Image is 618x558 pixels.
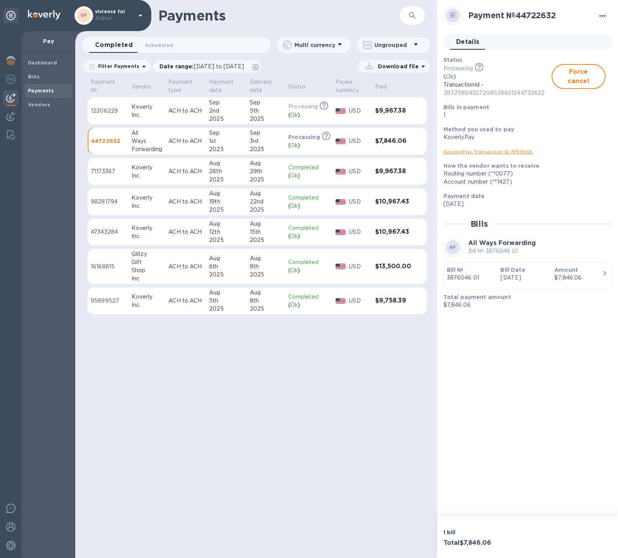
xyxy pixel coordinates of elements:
b: Status [443,57,462,63]
div: 2025 [209,271,244,279]
span: Payment date [209,78,244,94]
b: Amount [554,267,578,273]
div: KoverlyPay [443,133,606,141]
div: ( ) [288,202,329,210]
div: Koverly [132,163,162,172]
span: Force cancel [559,67,599,86]
p: Processing [288,133,320,141]
h3: $9,758.39 [375,297,411,304]
b: VF [80,12,87,18]
p: Ok [290,141,298,149]
h3: $10,967.43 [375,228,411,236]
p: Completed [288,293,329,301]
div: Aug [209,189,244,198]
p: Pay [28,37,69,45]
p: Ok [290,202,298,210]
p: ACH to ACH [168,297,203,305]
p: USD [349,167,369,176]
div: 2nd [209,107,244,115]
div: 2025 [250,236,282,244]
div: 2025 [250,115,282,123]
div: 2025 [209,115,244,123]
p: ACH to ACH [168,167,203,176]
button: Bill №3876046 01Bill Date[DATE]Amount$7,846.06 [443,262,612,289]
div: 2025 [209,206,244,214]
p: ACH to ACH [168,107,203,115]
div: Inc. [132,172,162,180]
p: Filter Payments [95,63,139,70]
div: Aug [250,254,282,262]
img: Logo [28,10,61,19]
b: AF [449,244,456,250]
div: Koverly [132,293,162,301]
div: Koverly [132,194,162,202]
p: Status [288,83,306,91]
p: Ungrouped [374,41,411,49]
div: Aug [250,189,282,198]
span: [DATE] to [DATE] [194,63,244,70]
p: Ok [290,172,298,180]
p: Payment type [168,78,193,94]
h1: Payments [158,7,371,24]
span: Status [288,83,316,91]
div: 2025 [209,145,244,153]
b: Vendors [28,102,50,108]
b: How the vendor wants to receive [443,163,540,169]
p: $7,846.06 [443,301,606,309]
div: 2025 [250,206,282,214]
img: USD [336,199,346,205]
div: 19th [209,198,244,206]
div: Inc [132,275,162,283]
p: 98281794 [91,198,125,206]
p: 47343284 [91,228,125,236]
p: USD [349,262,369,271]
p: 28725904307208538401244722632 [443,89,552,97]
div: Aug [250,220,282,228]
span: Paid [375,83,397,91]
div: 15th [250,228,282,236]
p: Ok [290,266,298,275]
img: USD [336,229,346,235]
div: Glitzy [132,250,162,258]
b: Bill № [447,267,464,273]
p: TransactionId - [443,81,552,97]
div: 2025 [250,305,282,313]
div: 3rd [250,137,282,145]
b: Payment date [443,193,485,199]
div: All [132,129,162,137]
p: Date range : [159,63,248,70]
p: ACH to ACH [168,137,203,145]
div: Inc. [132,301,162,309]
span: Scheduled [145,41,173,49]
b: All Ways Forwarding [468,239,536,247]
div: Aug [209,289,244,297]
img: Foreign exchange [6,75,16,84]
div: ( ) [288,266,329,275]
span: Payment № [91,78,125,94]
div: Koverly [132,224,162,232]
p: ( ) [443,73,552,81]
p: Download file [375,63,419,70]
div: Sep [209,129,244,137]
div: ( ) [288,232,329,240]
p: Paid [375,83,387,91]
p: Completed [288,194,329,202]
h3: Total $7,846.06 [443,539,525,547]
div: Ways [132,137,162,145]
div: Inc. [132,202,162,210]
h2: Payment № 44722632 [468,10,593,20]
div: Aug [209,220,244,228]
p: Completed [288,258,329,266]
div: 5th [209,297,244,305]
p: Delivery date [250,78,272,94]
p: 3876046 01 [447,274,495,282]
b: Bills in payment [443,104,489,110]
p: Ok [290,301,298,309]
div: 1st [209,137,244,145]
img: USD [336,264,346,269]
b: Method you used to pay [443,126,514,132]
div: 6th [209,262,244,271]
div: Routing number (**0077) [443,170,606,178]
b: Bill Date [500,267,525,273]
p: 44722632 [91,137,125,145]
